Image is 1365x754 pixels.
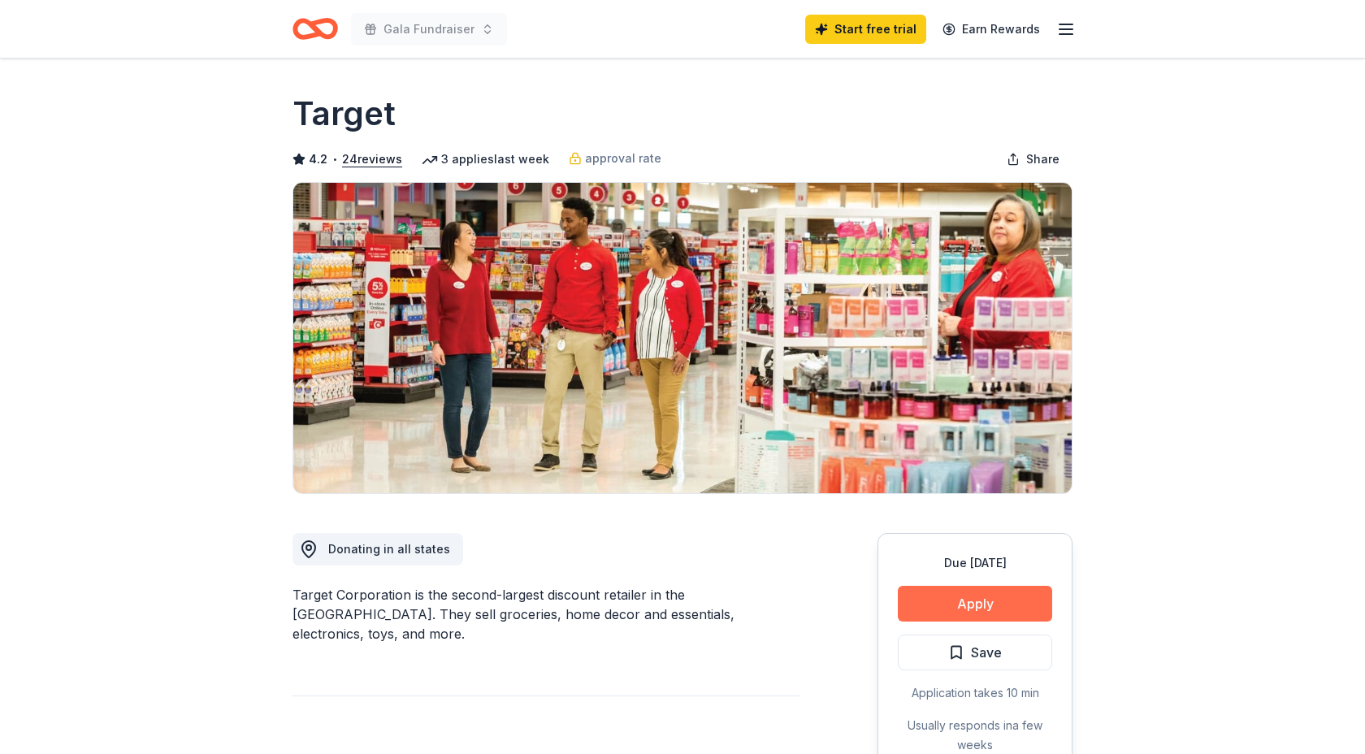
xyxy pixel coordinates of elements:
span: approval rate [585,149,661,168]
h1: Target [292,91,396,136]
span: Donating in all states [328,542,450,556]
a: Start free trial [805,15,926,44]
button: Save [898,635,1052,670]
div: Target Corporation is the second-largest discount retailer in the [GEOGRAPHIC_DATA]. They sell gr... [292,585,799,643]
span: Save [971,642,1002,663]
div: 3 applies last week [422,149,549,169]
span: Gala Fundraiser [383,19,474,39]
a: Earn Rewards [933,15,1050,44]
div: Due [DATE] [898,553,1052,573]
button: Gala Fundraiser [351,13,507,45]
div: Application takes 10 min [898,683,1052,703]
button: 24reviews [342,149,402,169]
button: Share [994,143,1072,175]
span: 4.2 [309,149,327,169]
a: approval rate [569,149,661,168]
button: Apply [898,586,1052,622]
span: Share [1026,149,1059,169]
a: Home [292,10,338,48]
span: • [332,153,338,166]
img: Image for Target [293,183,1072,493]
